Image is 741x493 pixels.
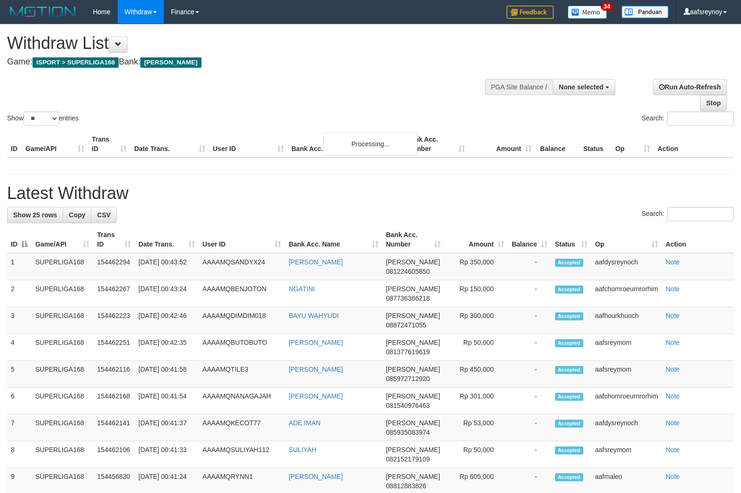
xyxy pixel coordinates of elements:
[508,414,551,441] td: -
[91,207,117,223] a: CSV
[591,414,662,441] td: aafdysreynoch
[612,131,654,158] th: Op
[555,420,583,428] span: Accepted
[135,226,199,253] th: Date Trans.: activate to sort column ascending
[69,211,85,219] span: Copy
[666,473,680,480] a: Note
[444,334,507,361] td: Rp 50,000
[93,361,135,388] td: 154462116
[32,253,93,280] td: SUPERLIGA168
[386,402,430,409] span: Copy 081540976463 to clipboard
[140,57,201,68] span: [PERSON_NAME]
[32,441,93,468] td: SUPERLIGA168
[199,361,285,388] td: AAAAMQTILE3
[386,294,430,302] span: Copy 087736366218 to clipboard
[7,280,32,307] td: 2
[666,285,680,293] a: Note
[135,388,199,414] td: [DATE] 00:41:54
[642,207,734,221] label: Search:
[32,280,93,307] td: SUPERLIGA168
[485,79,553,95] div: PGA Site Balance /
[386,268,430,275] span: Copy 081224605850 to clipboard
[199,334,285,361] td: AAAAMQBUTOBUTO
[209,131,288,158] th: User ID
[667,111,734,126] input: Search:
[508,307,551,334] td: -
[444,441,507,468] td: Rp 50,000
[7,184,734,203] h1: Latest Withdraw
[289,285,315,293] a: NGATINI
[93,414,135,441] td: 154462141
[386,392,440,400] span: [PERSON_NAME]
[508,334,551,361] td: -
[653,79,727,95] a: Run Auto-Refresh
[386,258,440,266] span: [PERSON_NAME]
[289,473,343,480] a: [PERSON_NAME]
[666,419,680,427] a: Note
[555,312,583,320] span: Accepted
[591,253,662,280] td: aafdysreynoch
[7,131,22,158] th: ID
[63,207,91,223] a: Copy
[13,211,57,219] span: Show 25 rows
[7,34,484,53] h1: Withdraw List
[700,95,727,111] a: Stop
[199,226,285,253] th: User ID: activate to sort column ascending
[666,366,680,373] a: Note
[323,132,418,156] div: Processing...
[444,414,507,441] td: Rp 53,000
[386,321,427,329] span: Copy 08872471055 to clipboard
[535,131,580,158] th: Balance
[555,473,583,481] span: Accepted
[591,307,662,334] td: aafhourkhuoch
[555,286,583,294] span: Accepted
[555,259,583,267] span: Accepted
[386,473,440,480] span: [PERSON_NAME]
[507,6,554,19] img: Feedback.jpg
[444,280,507,307] td: Rp 150,000
[580,131,612,158] th: Status
[199,414,285,441] td: AAAAMQKECOT77
[93,334,135,361] td: 154462251
[93,253,135,280] td: 154462294
[32,57,119,68] span: ISPORT > SUPERLIGA168
[386,375,430,382] span: Copy 085972712920 to clipboard
[601,2,613,11] span: 34
[289,419,321,427] a: ADE IMAN
[591,441,662,468] td: aafsreymom
[93,280,135,307] td: 154462267
[386,455,430,463] span: Copy 082152179109 to clipboard
[32,307,93,334] td: SUPERLIGA168
[555,393,583,401] span: Accepted
[7,111,79,126] label: Show entries
[7,226,32,253] th: ID: activate to sort column descending
[469,131,535,158] th: Amount
[135,280,199,307] td: [DATE] 00:43:24
[508,441,551,468] td: -
[642,111,734,126] label: Search:
[7,361,32,388] td: 5
[135,253,199,280] td: [DATE] 00:43:52
[93,226,135,253] th: Trans ID: activate to sort column ascending
[289,339,343,346] a: [PERSON_NAME]
[555,366,583,374] span: Accepted
[135,414,199,441] td: [DATE] 00:41:37
[591,226,662,253] th: Op: activate to sort column ascending
[386,339,440,346] span: [PERSON_NAME]
[508,388,551,414] td: -
[7,334,32,361] td: 4
[285,226,382,253] th: Bank Acc. Name: activate to sort column ascending
[591,280,662,307] td: aafchomroeurnrorhim
[591,361,662,388] td: aafsreymom
[88,131,130,158] th: Trans ID
[555,339,583,347] span: Accepted
[386,419,440,427] span: [PERSON_NAME]
[199,280,285,307] td: AAAAMQBENJOTON
[7,414,32,441] td: 7
[7,57,484,67] h4: Game: Bank:
[553,79,615,95] button: None selected
[93,307,135,334] td: 154462223
[7,307,32,334] td: 3
[135,307,199,334] td: [DATE] 00:42:46
[32,388,93,414] td: SUPERLIGA168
